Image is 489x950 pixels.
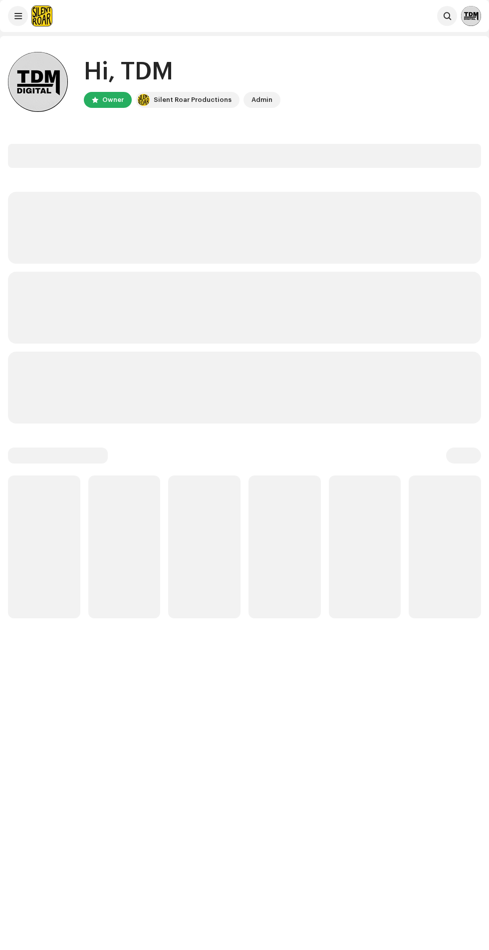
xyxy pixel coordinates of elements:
[251,94,272,106] div: Admin
[84,56,280,88] div: Hi, TDM
[32,6,52,26] img: fcfd72e7-8859-4002-b0df-9a7058150634
[102,94,124,106] div: Owner
[8,52,68,112] img: 65031b36-32a7-4a9e-8b9b-71e166af45ed
[138,94,150,106] img: fcfd72e7-8859-4002-b0df-9a7058150634
[154,94,232,106] div: Silent Roar Productions
[461,6,481,26] img: 65031b36-32a7-4a9e-8b9b-71e166af45ed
